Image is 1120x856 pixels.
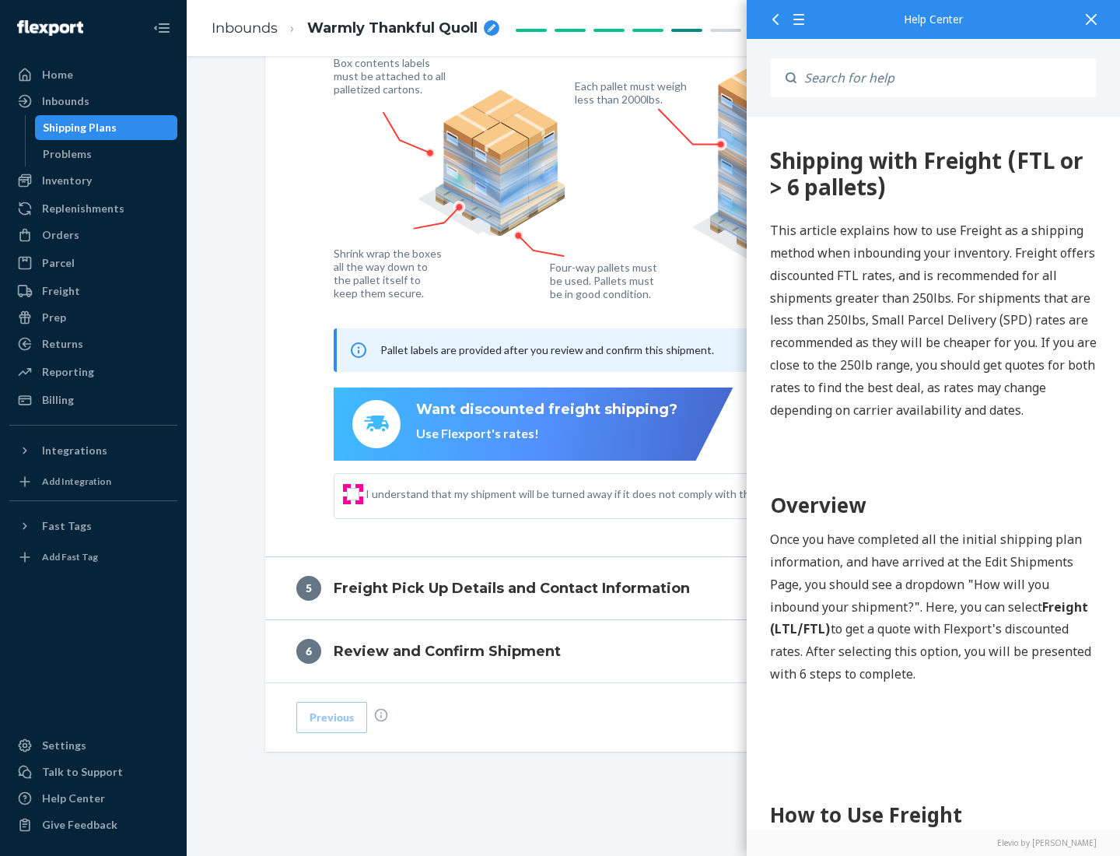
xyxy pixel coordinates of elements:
h1: How to Use Freight [23,683,350,714]
button: Fast Tags [9,514,177,539]
a: Shipping Plans [35,115,178,140]
p: This article explains how to use Freight as a shipping method when inbounding your inventory. Fre... [23,103,350,304]
a: Parcel [9,251,177,275]
button: Give Feedback [9,812,177,837]
div: Fast Tags [42,518,92,534]
button: Previous [296,702,367,733]
a: Returns [9,332,177,356]
div: 6 [296,639,321,664]
figcaption: Shrink wrap the boxes all the way down to the pallet itself to keep them secure. [334,247,445,300]
div: Add Integration [42,475,111,488]
div: Inventory [42,173,92,188]
a: Inbounds [212,19,278,37]
a: Prep [9,305,177,330]
a: Add Integration [9,469,177,494]
h2: Step 1: Boxes and Labels [23,729,350,757]
a: Billing [9,388,177,412]
button: Talk to Support [9,760,177,784]
ol: breadcrumbs [199,5,512,51]
div: Give Feedback [42,817,117,833]
div: Billing [42,392,74,408]
button: Integrations [9,438,177,463]
div: Home [42,67,73,82]
h4: Freight Pick Up Details and Contact Information [334,578,690,598]
a: Home [9,62,177,87]
a: Inventory [9,168,177,193]
div: Help Center [42,791,105,806]
span: Warmly Thankful Quoll [307,19,478,39]
button: 6Review and Confirm Shipment [265,620,1043,682]
a: Problems [35,142,178,167]
div: Want discounted freight shipping? [416,400,677,420]
figcaption: Box contents labels must be attached to all palletized cartons. [334,56,450,96]
div: Parcel [42,255,75,271]
div: Integrations [42,443,107,458]
a: Reporting [9,360,177,384]
input: I understand that my shipment will be turned away if it does not comply with the above guidelines. [347,488,359,500]
img: Flexport logo [17,20,83,36]
div: Orders [42,227,79,243]
div: Add Fast Tag [42,550,98,563]
div: 5 [296,576,321,601]
div: Replenishments [42,201,124,216]
figcaption: Each pallet must weigh less than 2000lbs. [575,79,691,106]
h1: Overview [23,374,350,404]
p: Once you have completed all the initial shipping plan information, and have arrived at the Edit S... [23,412,350,569]
div: Returns [42,336,83,352]
a: Help Center [9,786,177,811]
div: Prep [42,310,66,325]
a: Orders [9,223,177,247]
button: Close Navigation [146,12,177,44]
span: Chat [37,11,68,25]
div: Problems [43,146,92,162]
div: Reporting [42,364,94,380]
span: Pallet labels are provided after you review and confirm this shipment. [380,343,714,356]
a: Freight [9,279,177,303]
div: 360 Shipping with Freight (FTL or > 6 pallets) [23,31,350,83]
div: Settings [42,738,86,753]
div: Freight [42,283,80,299]
div: Shipping Plans [43,120,117,135]
a: Add Fast Tag [9,545,177,570]
button: 5Freight Pick Up Details and Contact Information [265,557,1043,619]
a: Inbounds [9,89,177,114]
div: Help Center [770,14,1097,25]
div: Talk to Support [42,764,123,780]
h4: Review and Confirm Shipment [334,641,561,661]
a: Settings [9,733,177,758]
input: Search [796,58,1097,97]
span: I understand that my shipment will be turned away if it does not comply with the above guidelines. [366,486,961,502]
div: Inbounds [42,93,89,109]
figcaption: Four-way pallets must be used. Pallets must be in good condition. [550,261,658,300]
a: Elevio by [PERSON_NAME] [770,837,1097,848]
div: Use Flexport's rates! [416,425,677,443]
a: Replenishments [9,196,177,221]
